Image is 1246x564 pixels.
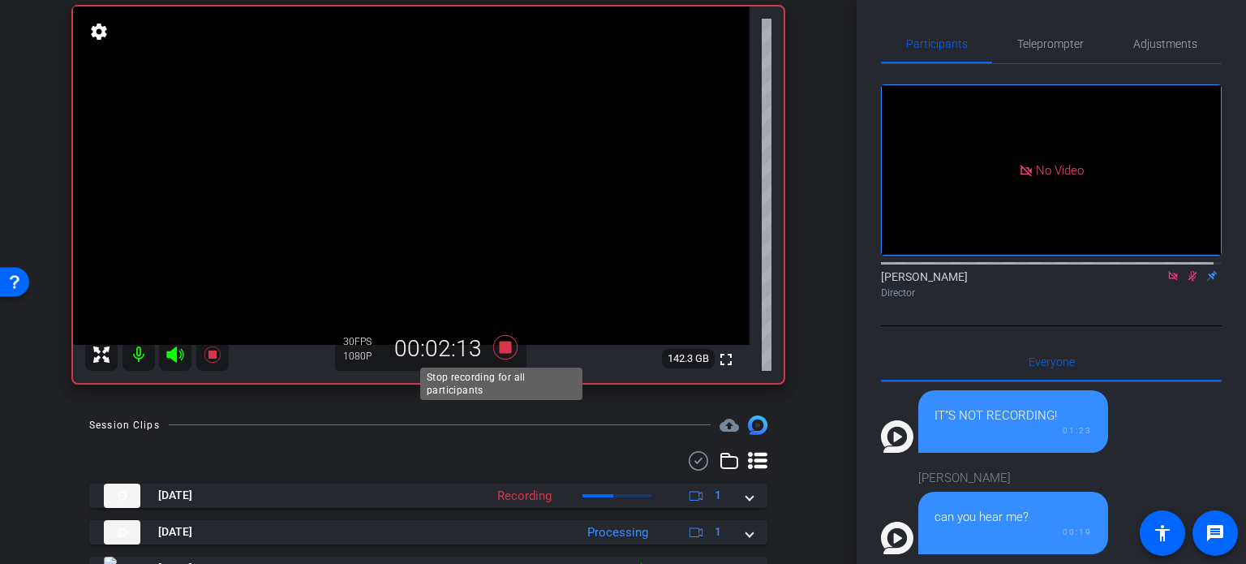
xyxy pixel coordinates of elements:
[934,407,1092,425] div: IT"S NOT RECORDING!
[89,520,767,545] mat-expansion-panel-header: thumb-nail[DATE]Processing1
[343,335,384,348] div: 30
[1017,38,1084,50] span: Teleprompter
[104,520,140,545] img: thumb-nail
[662,349,715,368] span: 142.3 GB
[1133,38,1197,50] span: Adjustments
[1205,523,1225,543] mat-icon: message
[716,350,736,369] mat-icon: fullscreen
[343,350,384,363] div: 1080P
[89,417,160,433] div: Session Clips
[420,368,582,400] div: Stop recording for all participants
[934,424,1092,437] div: 01:23
[489,487,560,506] div: Recording
[918,469,1108,488] div: [PERSON_NAME]
[158,487,192,504] span: [DATE]
[720,415,739,435] mat-icon: cloud_upload
[881,286,1222,300] div: Director
[88,22,110,41] mat-icon: settings
[715,523,721,540] span: 1
[1029,356,1075,368] span: Everyone
[881,269,1222,300] div: [PERSON_NAME]
[354,336,372,347] span: FPS
[1153,523,1172,543] mat-icon: accessibility
[881,420,913,453] img: Profile
[579,523,656,542] div: Processing
[104,484,140,508] img: thumb-nail
[89,484,767,508] mat-expansion-panel-header: thumb-nail[DATE]Recording1
[715,487,721,504] span: 1
[720,415,739,435] span: Destinations for your clips
[158,523,192,540] span: [DATE]
[934,508,1092,527] div: can you hear me?
[384,335,492,363] div: 00:02:13
[934,526,1092,538] div: 00:19
[748,415,767,435] img: Session clips
[906,38,968,50] span: Participants
[1036,162,1084,177] span: No Video
[881,522,913,554] img: Profile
